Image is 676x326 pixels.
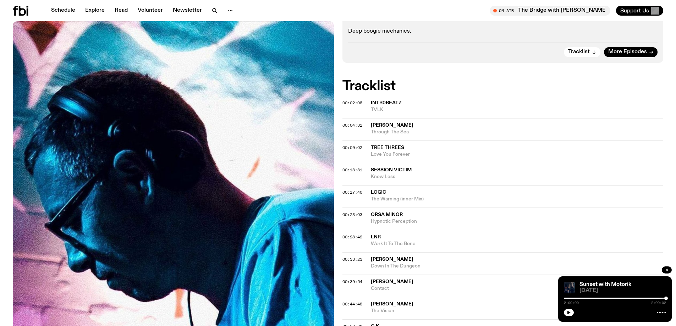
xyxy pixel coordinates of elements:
span: TVLK [371,106,664,113]
span: Orsa Minor [371,212,403,217]
span: 00:02:08 [342,100,362,106]
button: 00:09:02 [342,146,362,150]
span: 00:33:23 [342,256,362,262]
button: 00:04:31 [342,123,362,127]
button: 00:02:08 [342,101,362,105]
span: 00:09:02 [342,145,362,150]
span: The Vision [371,308,664,314]
h2: Tracklist [342,80,664,93]
span: Support Us [620,7,649,14]
button: 00:33:23 [342,258,362,261]
span: 00:04:31 [342,122,362,128]
span: 00:23:03 [342,212,362,217]
button: 00:23:03 [342,213,362,217]
span: 00:13:31 [342,167,362,173]
button: 00:28:42 [342,235,362,239]
span: The Warning (inner Mix) [371,196,664,203]
span: Tracklist [568,49,590,55]
span: 00:28:42 [342,234,362,240]
button: On AirThe Bridge with [PERSON_NAME] [490,6,610,16]
span: Love You Forever [371,151,664,158]
a: Volunteer [133,6,167,16]
span: [PERSON_NAME] [371,279,413,284]
a: Explore [81,6,109,16]
a: Newsletter [169,6,206,16]
p: Deep boogie mechanics. [348,28,658,35]
a: Read [110,6,132,16]
span: 2:00:02 [651,301,666,305]
span: Work It To The Bone [371,241,664,247]
span: [PERSON_NAME] [371,302,413,306]
button: Support Us [616,6,663,16]
button: 00:39:54 [342,280,362,284]
span: Know Less [371,173,664,180]
span: 00:39:54 [342,279,362,284]
span: 2:00:00 [564,301,579,305]
button: 00:17:40 [342,190,362,194]
a: More Episodes [604,47,658,57]
span: [DATE] [579,288,666,293]
button: 00:44:48 [342,302,362,306]
span: [PERSON_NAME] [371,123,413,128]
span: Tree Threes [371,145,404,150]
span: Hypnotic Perception [371,218,664,225]
span: More Episodes [608,49,647,55]
span: Through The Sea [371,129,664,136]
span: Contact [371,285,664,292]
span: Down In The Dungeon [371,263,664,270]
span: Session Victim [371,167,412,172]
a: Sunset with Motorik [579,282,631,287]
a: Schedule [47,6,79,16]
span: LNR [371,234,381,239]
span: 00:17:40 [342,189,362,195]
span: 00:44:48 [342,301,362,307]
span: Logic [371,190,386,195]
button: 00:13:31 [342,168,362,172]
button: Tracklist [564,47,600,57]
span: intr0beatz [371,100,402,105]
span: [PERSON_NAME] [371,257,413,262]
